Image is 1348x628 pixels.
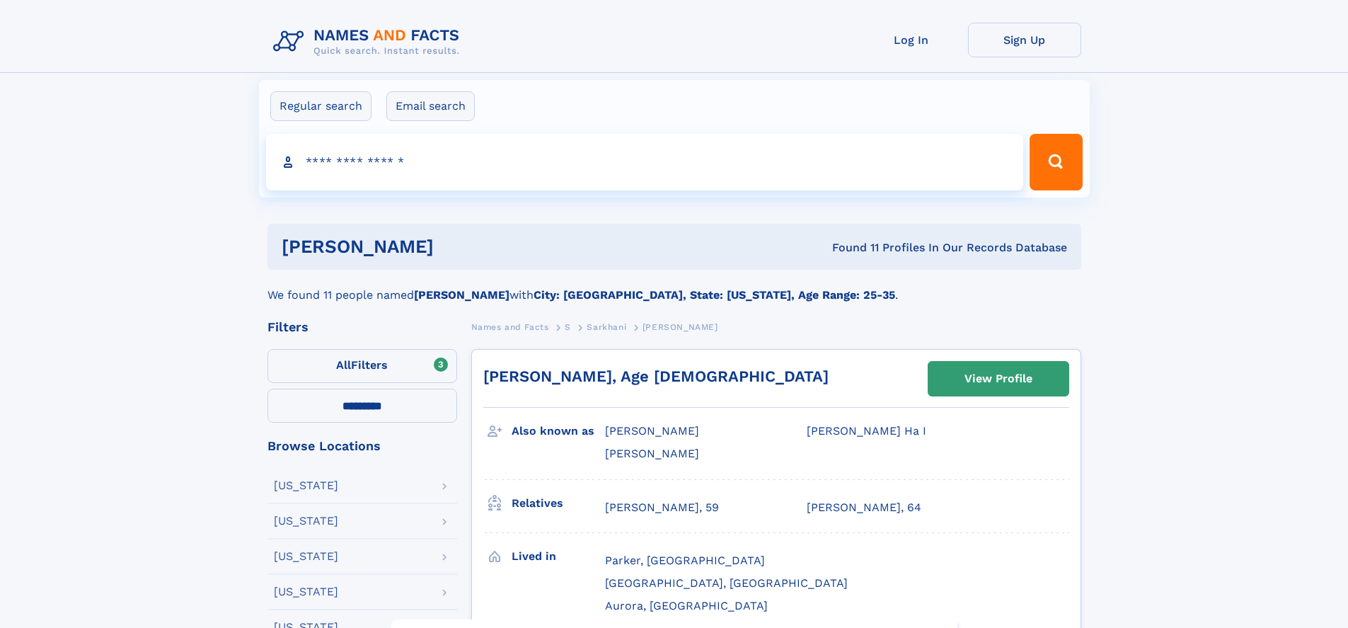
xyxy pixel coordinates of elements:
div: We found 11 people named with . [267,270,1081,304]
img: Logo Names and Facts [267,23,471,61]
span: [PERSON_NAME] Ha I [807,424,926,438]
span: Sarkhani [587,322,626,332]
label: Regular search [270,91,371,121]
b: [PERSON_NAME] [414,288,509,302]
div: [US_STATE] [274,515,338,527]
div: View Profile [964,362,1032,395]
a: Sign Up [968,23,1081,57]
span: S [565,322,571,332]
a: S [565,318,571,336]
span: Aurora, [GEOGRAPHIC_DATA] [605,599,768,612]
a: Sarkhani [587,318,626,336]
span: Parker, [GEOGRAPHIC_DATA] [605,554,765,567]
span: [PERSON_NAME] [643,322,718,332]
div: Browse Locations [267,440,457,452]
b: City: [GEOGRAPHIC_DATA], State: [US_STATE], Age Range: 25-35 [534,288,895,302]
span: [PERSON_NAME] [605,447,699,460]
a: [PERSON_NAME], 59 [605,500,719,515]
a: View Profile [928,362,1068,396]
button: Search Button [1030,134,1082,190]
label: Filters [267,349,457,383]
a: [PERSON_NAME], Age [DEMOGRAPHIC_DATA] [483,367,829,385]
a: Log In [855,23,968,57]
div: [US_STATE] [274,586,338,598]
a: [PERSON_NAME], 64 [807,500,921,515]
h3: Lived in [512,544,605,569]
div: [US_STATE] [274,551,338,562]
div: [US_STATE] [274,480,338,491]
span: [PERSON_NAME] [605,424,699,438]
label: Email search [386,91,475,121]
h3: Also known as [512,419,605,443]
div: Filters [267,321,457,333]
div: Found 11 Profiles In Our Records Database [633,240,1067,256]
h3: Relatives [512,491,605,515]
input: search input [266,134,1024,190]
h1: [PERSON_NAME] [282,238,633,256]
span: [GEOGRAPHIC_DATA], [GEOGRAPHIC_DATA] [605,576,848,590]
a: Names and Facts [471,318,549,336]
span: All [336,358,351,372]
